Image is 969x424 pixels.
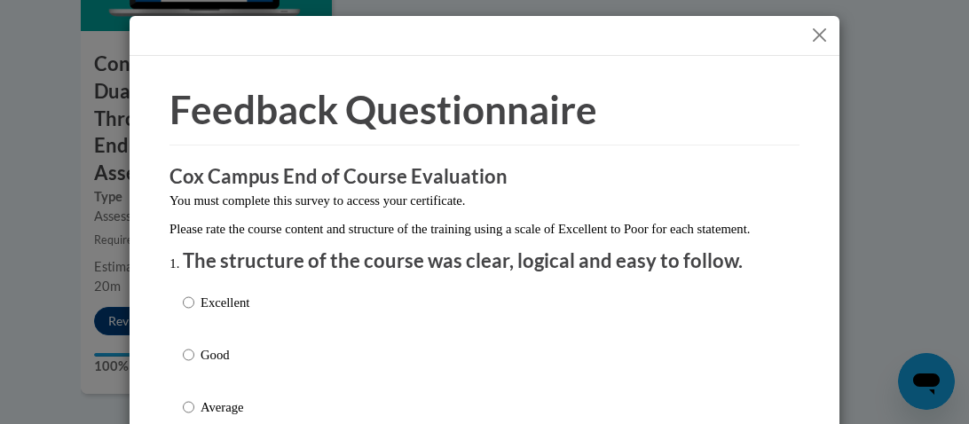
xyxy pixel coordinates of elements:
input: Average [183,397,194,417]
input: Good [183,345,194,365]
p: The structure of the course was clear, logical and easy to follow. [183,247,786,275]
p: Please rate the course content and structure of the training using a scale of Excellent to Poor f... [169,219,800,239]
p: Excellent [201,293,249,312]
h3: Cox Campus End of Course Evaluation [169,163,800,191]
input: Excellent [183,293,194,312]
span: Feedback Questionnaire [169,86,597,132]
button: Close [808,24,831,46]
p: You must complete this survey to access your certificate. [169,191,800,210]
p: Average [201,397,249,417]
p: Good [201,345,249,365]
